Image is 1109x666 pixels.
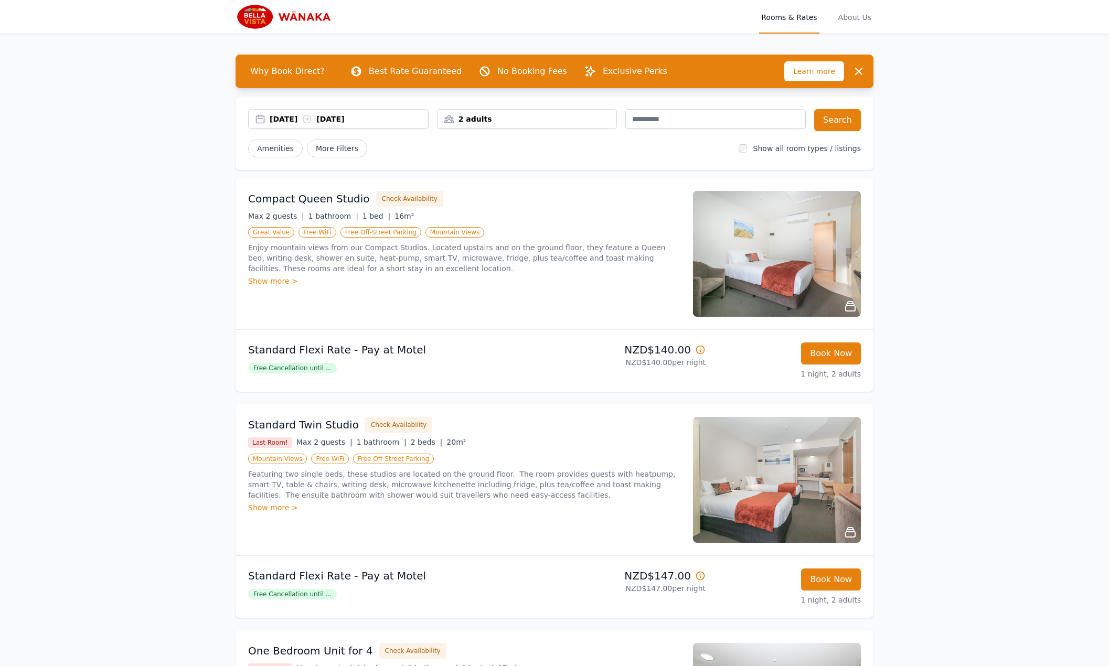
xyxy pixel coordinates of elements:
[353,454,434,464] span: Free Off-Street Parking
[603,65,667,78] p: Exclusive Perks
[248,568,550,583] p: Standard Flexi Rate - Pay at Motel
[446,438,466,446] span: 20m²
[714,595,861,605] p: 1 night, 2 adults
[248,643,373,658] h3: One Bedroom Unit for 4
[801,568,861,590] button: Book Now
[248,363,337,373] span: Free Cancellation until ...
[379,643,446,659] button: Check Availability
[801,342,861,364] button: Book Now
[248,454,307,464] span: Mountain Views
[248,212,304,220] span: Max 2 guests |
[753,144,861,153] label: Show all room types / listings
[248,191,370,206] h3: Compact Queen Studio
[248,242,680,274] p: Enjoy mountain views from our Compact Studios. Located upstairs and on the ground floor, they fea...
[357,438,407,446] span: 1 bathroom |
[438,114,617,124] div: 2 adults
[559,357,706,368] p: NZD$140.00 per night
[307,139,367,157] span: More Filters
[340,227,421,238] span: Free Off-Street Parking
[559,583,706,594] p: NZD$147.00 per night
[311,454,349,464] span: Free WiFi
[394,212,414,220] span: 16m²
[248,502,680,513] div: Show more >
[248,417,359,432] h3: Standard Twin Studio
[248,276,680,286] div: Show more >
[248,589,337,599] span: Free Cancellation until ...
[784,61,844,81] span: Learn more
[236,4,337,29] img: Bella Vista Wanaka
[298,227,336,238] span: Free WiFi
[248,139,303,157] button: Amenities
[362,212,390,220] span: 1 bed |
[270,114,428,124] div: [DATE] [DATE]
[814,109,861,131] button: Search
[242,61,333,82] span: Why Book Direct?
[497,65,567,78] p: No Booking Fees
[559,342,706,357] p: NZD$140.00
[369,65,462,78] p: Best Rate Guaranteed
[248,342,550,357] p: Standard Flexi Rate - Pay at Motel
[714,369,861,379] p: 1 night, 2 adults
[365,417,432,433] button: Check Availability
[559,568,706,583] p: NZD$147.00
[411,438,443,446] span: 2 beds |
[248,227,294,238] span: Great Value
[425,227,484,238] span: Mountain Views
[248,469,680,500] p: Featuring two single beds, these studios are located on the ground floor. The room provides guest...
[308,212,358,220] span: 1 bathroom |
[376,191,443,207] button: Check Availability
[248,437,292,448] span: Last Room!
[296,438,353,446] span: Max 2 guests |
